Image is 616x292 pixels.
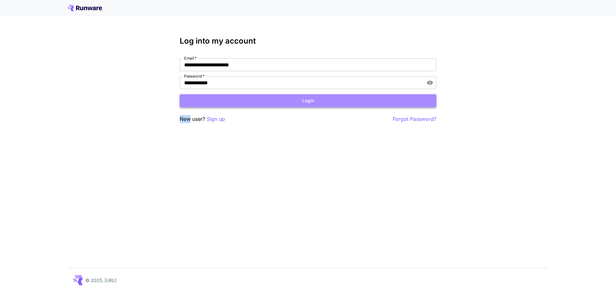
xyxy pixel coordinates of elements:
h3: Log into my account [180,37,436,46]
label: Password [184,73,205,79]
p: New user? [180,115,225,123]
button: Forgot Password? [393,115,436,123]
button: Sign up [207,115,225,123]
button: toggle password visibility [424,77,436,88]
p: © 2025, [URL] [85,277,116,284]
button: Login [180,94,436,107]
label: Email [184,55,197,61]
